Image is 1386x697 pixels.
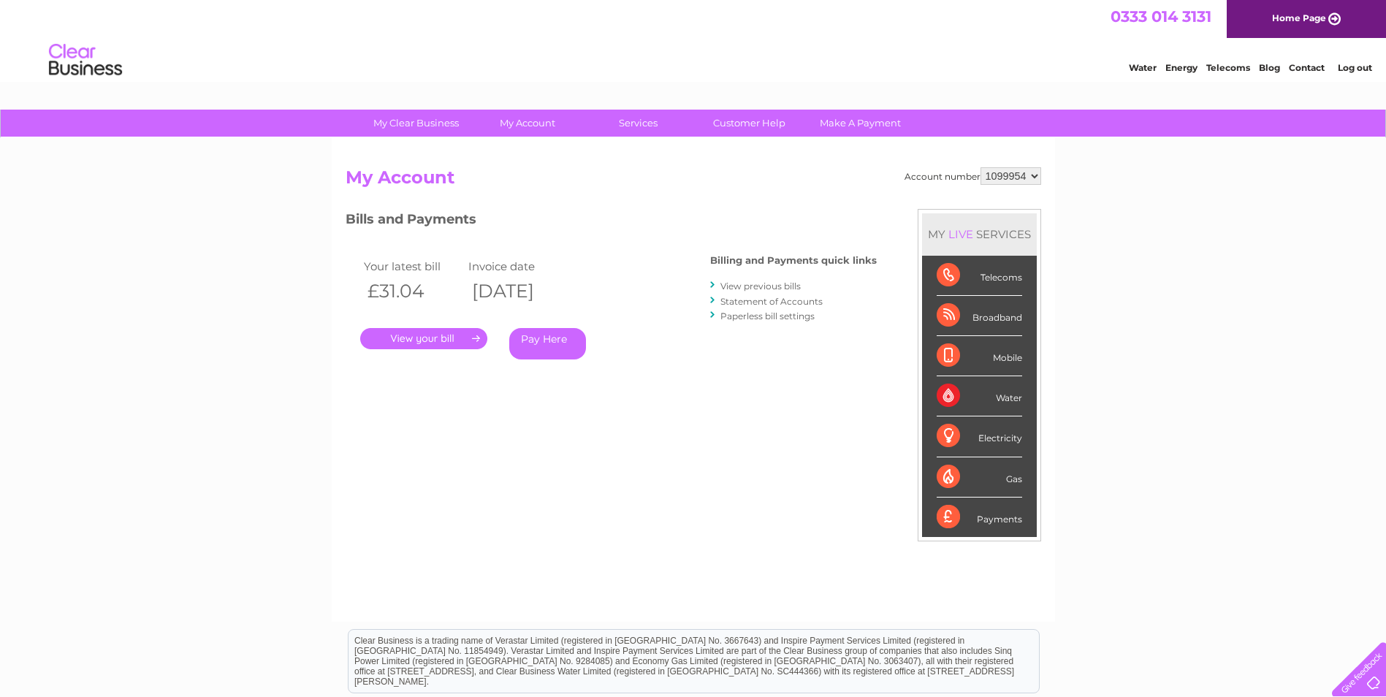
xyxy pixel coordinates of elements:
[937,457,1022,498] div: Gas
[465,256,570,276] td: Invoice date
[349,8,1039,71] div: Clear Business is a trading name of Verastar Limited (registered in [GEOGRAPHIC_DATA] No. 3667643...
[937,296,1022,336] div: Broadband
[937,498,1022,537] div: Payments
[720,281,801,292] a: View previous bills
[720,296,823,307] a: Statement of Accounts
[720,311,815,321] a: Paperless bill settings
[48,38,123,83] img: logo.png
[346,167,1041,195] h2: My Account
[509,328,586,359] a: Pay Here
[578,110,698,137] a: Services
[1338,62,1372,73] a: Log out
[1289,62,1325,73] a: Contact
[922,213,1037,255] div: MY SERVICES
[360,276,465,306] th: £31.04
[800,110,921,137] a: Make A Payment
[689,110,810,137] a: Customer Help
[937,256,1022,296] div: Telecoms
[465,276,570,306] th: [DATE]
[346,209,877,235] h3: Bills and Payments
[467,110,587,137] a: My Account
[1165,62,1197,73] a: Energy
[710,255,877,266] h4: Billing and Payments quick links
[937,376,1022,416] div: Water
[1129,62,1157,73] a: Water
[937,416,1022,457] div: Electricity
[905,167,1041,185] div: Account number
[360,328,487,349] a: .
[1259,62,1280,73] a: Blog
[945,227,976,241] div: LIVE
[1206,62,1250,73] a: Telecoms
[360,256,465,276] td: Your latest bill
[937,336,1022,376] div: Mobile
[356,110,476,137] a: My Clear Business
[1111,7,1211,26] a: 0333 014 3131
